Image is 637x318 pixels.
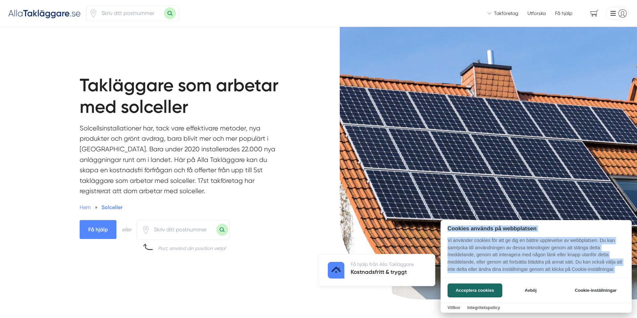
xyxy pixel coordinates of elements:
h2: Cookies används på webbplatsen [441,225,632,232]
button: Cookie-inställningar [567,283,625,297]
a: Integritetspolicy [467,305,500,310]
a: Villkor [448,305,460,310]
button: Avböj [504,283,557,297]
button: Acceptera cookies [448,283,502,297]
p: Vi använder cookies för att ge dig en bättre upplevelse av webbplatsen. Du kan samtycka till anvä... [441,237,632,278]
